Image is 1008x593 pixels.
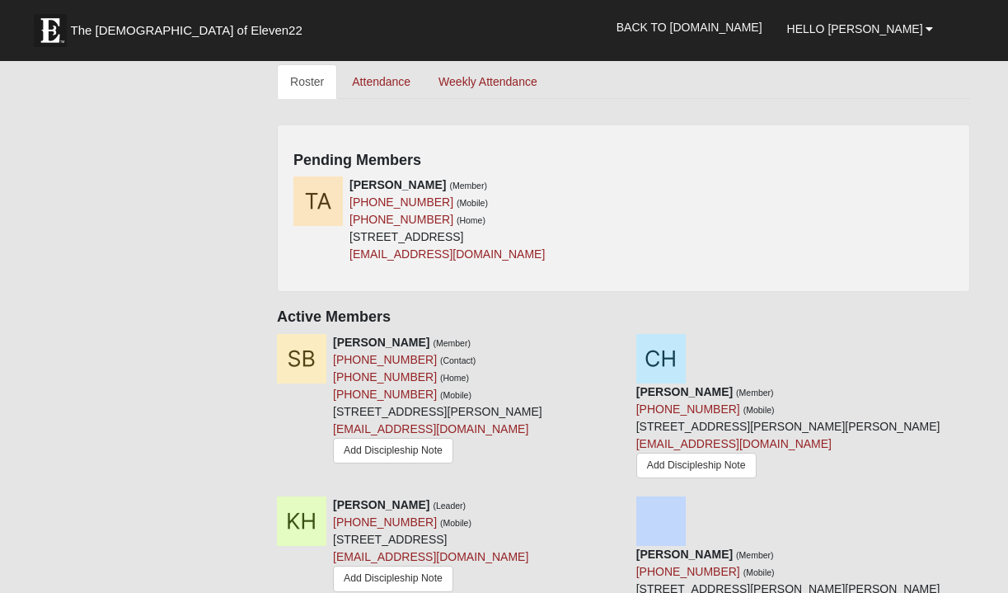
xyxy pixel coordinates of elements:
small: (Leader) [433,501,466,511]
a: Attendance [339,64,424,99]
a: [PHONE_NUMBER] [333,388,437,401]
div: [STREET_ADDRESS][PERSON_NAME][PERSON_NAME] [636,384,940,485]
small: (Member) [449,181,487,191]
small: (Home) [457,215,485,225]
a: Weekly Attendance [425,64,551,99]
span: Hello [PERSON_NAME] [787,22,923,35]
div: [STREET_ADDRESS][PERSON_NAME] [333,334,542,468]
a: Hello [PERSON_NAME] [775,8,946,49]
strong: [PERSON_NAME] [636,385,733,398]
a: [PHONE_NUMBER] [333,353,437,366]
a: Add Discipleship Note [636,453,757,478]
strong: [PERSON_NAME] [333,336,429,349]
a: Roster [277,64,337,99]
a: Back to [DOMAIN_NAME] [604,7,775,48]
a: [EMAIL_ADDRESS][DOMAIN_NAME] [333,422,528,435]
img: Eleven22 logo [34,14,67,47]
strong: [PERSON_NAME] [333,498,429,511]
small: (Contact) [440,355,476,365]
small: (Mobile) [440,390,471,400]
h4: Pending Members [293,152,954,170]
small: (Mobile) [457,198,488,208]
strong: [PERSON_NAME] [349,178,446,191]
a: [PHONE_NUMBER] [333,370,437,384]
a: [PHONE_NUMBER] [636,402,740,416]
small: (Member) [433,338,471,348]
span: The [DEMOGRAPHIC_DATA] of Eleven22 [71,22,302,39]
small: (Mobile) [440,518,471,528]
a: [PHONE_NUMBER] [333,515,437,529]
a: [EMAIL_ADDRESS][DOMAIN_NAME] [636,437,832,450]
a: [PHONE_NUMBER] [349,213,453,226]
div: [STREET_ADDRESS] [349,176,545,263]
small: (Home) [440,373,469,383]
a: The [DEMOGRAPHIC_DATA] of Eleven22 [26,6,355,47]
h4: Active Members [277,308,970,327]
small: (Member) [736,550,774,560]
small: (Member) [736,388,774,398]
a: [PHONE_NUMBER] [349,195,453,209]
a: [EMAIL_ADDRESS][DOMAIN_NAME] [333,550,528,563]
small: (Mobile) [743,405,775,415]
strong: [PERSON_NAME] [636,548,733,561]
a: Add Discipleship Note [333,438,453,464]
a: [EMAIL_ADDRESS][DOMAIN_NAME] [349,247,545,261]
